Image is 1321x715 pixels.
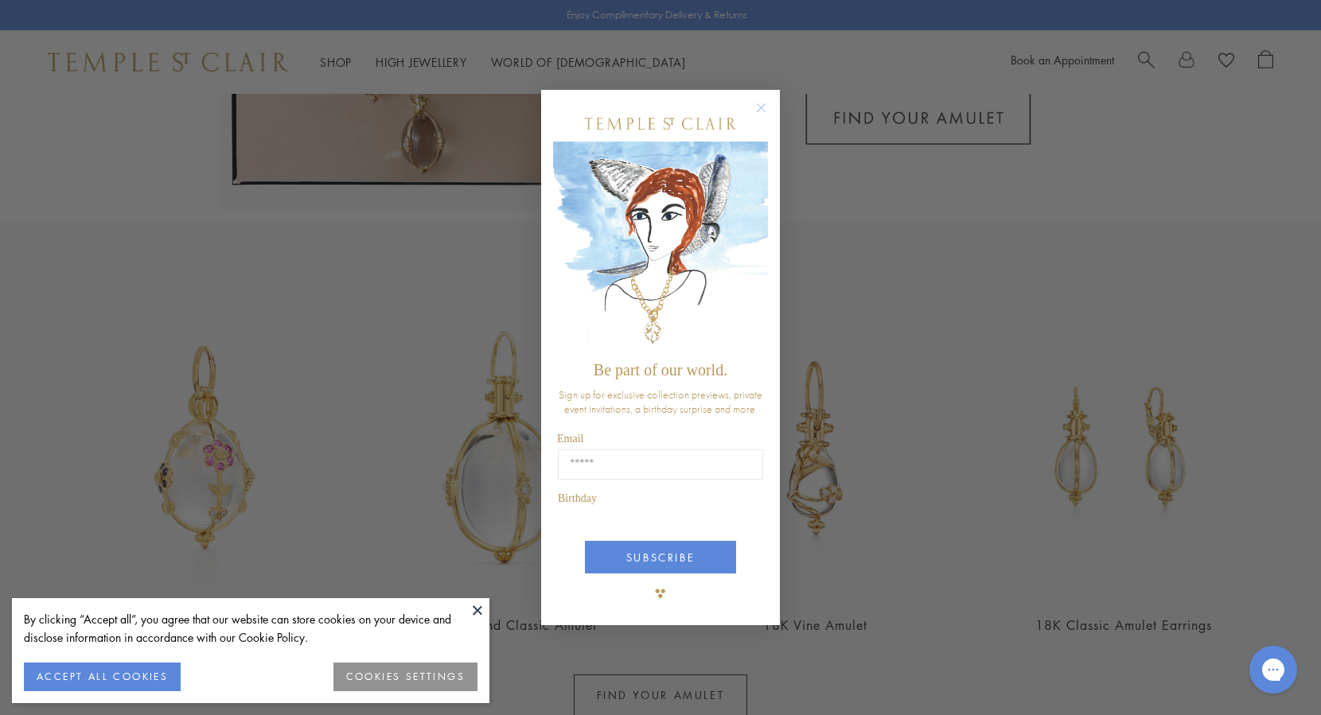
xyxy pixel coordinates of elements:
[594,361,727,379] span: Be part of our world.
[585,541,736,573] button: SUBSCRIBE
[24,610,477,647] div: By clicking “Accept all”, you agree that our website can store cookies on your device and disclos...
[557,433,583,445] span: Email
[585,118,736,130] img: Temple St. Clair
[24,663,181,691] button: ACCEPT ALL COOKIES
[1241,640,1305,699] iframe: Gorgias live chat messenger
[645,577,676,609] img: TSC
[759,106,779,126] button: Close dialog
[558,449,763,480] input: Email
[558,492,597,504] span: Birthday
[553,142,768,354] img: c4a9eb12-d91a-4d4a-8ee0-386386f4f338.jpeg
[333,663,477,691] button: COOKIES SETTINGS
[559,387,762,416] span: Sign up for exclusive collection previews, private event invitations, a birthday surprise and more.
